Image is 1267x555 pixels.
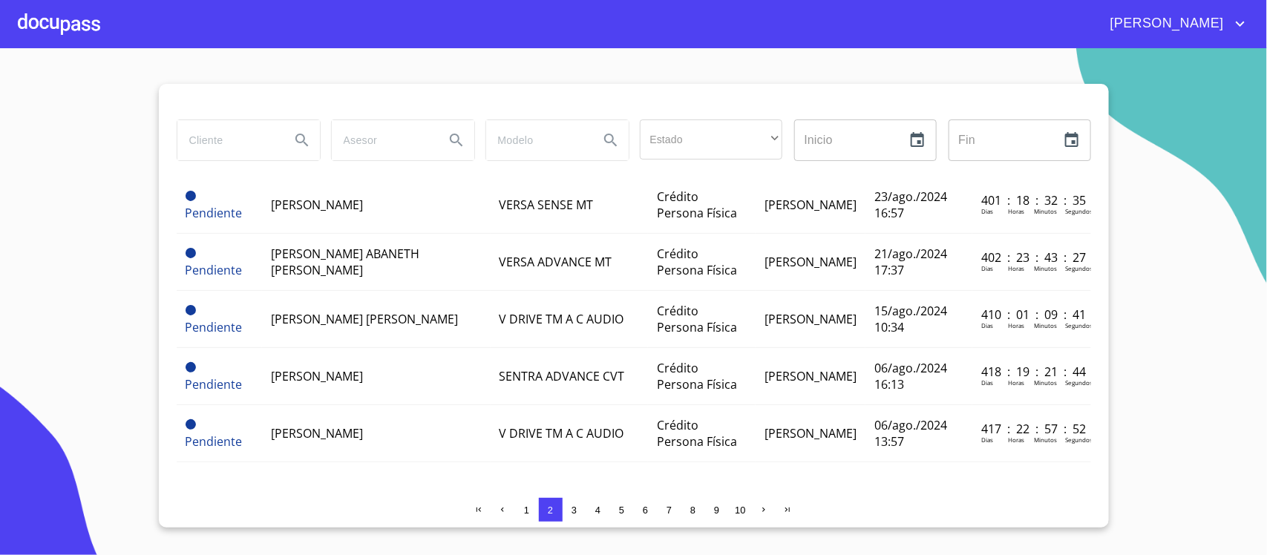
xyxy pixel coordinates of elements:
p: Dias [981,436,993,444]
span: SENTRA ADVANCE CVT [500,368,625,384]
span: 06/ago./2024 13:57 [874,417,947,450]
span: 9 [714,505,719,516]
span: V DRIVE TM A C AUDIO [500,425,624,441]
input: search [177,120,278,160]
p: Dias [981,321,993,329]
p: Segundos [1065,264,1093,272]
span: 21/ago./2024 17:37 [874,246,947,278]
p: Horas [1008,378,1024,387]
span: [PERSON_NAME] [271,368,363,384]
span: Pendiente [186,362,196,372]
p: Segundos [1065,436,1093,444]
input: search [486,120,587,160]
span: 06/ago./2024 16:13 [874,360,947,393]
span: 5 [619,505,624,516]
span: Crédito Persona Física [657,360,737,393]
p: Minutos [1034,264,1057,272]
span: 4 [595,505,600,516]
span: [PERSON_NAME] [271,197,363,213]
button: 4 [586,498,610,522]
span: Crédito Persona Física [657,188,737,221]
span: 10 [735,505,745,516]
span: 8 [690,505,695,516]
p: 402 : 23 : 43 : 27 [981,249,1081,266]
p: Segundos [1065,378,1093,387]
span: 2 [548,505,553,516]
p: Minutos [1034,207,1057,215]
span: Pendiente [186,305,196,315]
span: Pendiente [186,376,243,393]
button: 5 [610,498,634,522]
button: Search [284,122,320,158]
button: 10 [729,498,753,522]
span: [PERSON_NAME] [765,311,857,327]
span: [PERSON_NAME] [271,425,363,441]
button: Search [439,122,474,158]
button: 2 [539,498,563,522]
p: 418 : 19 : 21 : 44 [981,364,1081,380]
button: account of current user [1099,12,1249,36]
span: Pendiente [186,205,243,221]
p: Dias [981,378,993,387]
span: Pendiente [186,433,243,450]
p: Horas [1008,321,1024,329]
button: 3 [563,498,586,522]
span: VERSA ADVANCE MT [500,254,612,270]
span: Crédito Persona Física [657,417,737,450]
p: Horas [1008,207,1024,215]
p: Minutos [1034,378,1057,387]
button: 9 [705,498,729,522]
span: 23/ago./2024 16:57 [874,188,947,221]
span: VERSA SENSE MT [500,197,594,213]
button: 1 [515,498,539,522]
span: [PERSON_NAME] [765,254,857,270]
span: 7 [667,505,672,516]
span: [PERSON_NAME] ABANETH [PERSON_NAME] [271,246,419,278]
p: Minutos [1034,436,1057,444]
span: [PERSON_NAME] [765,197,857,213]
span: Crédito Persona Física [657,303,737,335]
p: Minutos [1034,321,1057,329]
span: Pendiente [186,191,196,201]
p: Dias [981,207,993,215]
span: V DRIVE TM A C AUDIO [500,311,624,327]
span: Pendiente [186,248,196,258]
p: 417 : 22 : 57 : 52 [981,421,1081,437]
span: Pendiente [186,419,196,430]
p: 401 : 18 : 32 : 35 [981,192,1081,208]
span: 15/ago./2024 10:34 [874,303,947,335]
input: search [332,120,433,160]
p: Horas [1008,436,1024,444]
p: Horas [1008,264,1024,272]
span: Pendiente [186,319,243,335]
span: [PERSON_NAME] [PERSON_NAME] [271,311,458,327]
p: Segundos [1065,321,1093,329]
span: [PERSON_NAME] [765,425,857,441]
span: [PERSON_NAME] [1099,12,1231,36]
span: 6 [643,505,648,516]
span: [PERSON_NAME] [765,368,857,384]
button: Search [593,122,629,158]
span: Pendiente [186,262,243,278]
button: 8 [681,498,705,522]
span: 3 [572,505,577,516]
p: Segundos [1065,207,1093,215]
span: Crédito Persona Física [657,246,737,278]
p: 410 : 01 : 09 : 41 [981,306,1081,323]
p: Dias [981,264,993,272]
button: 7 [658,498,681,522]
button: 6 [634,498,658,522]
span: 1 [524,505,529,516]
div: ​ [640,119,782,160]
